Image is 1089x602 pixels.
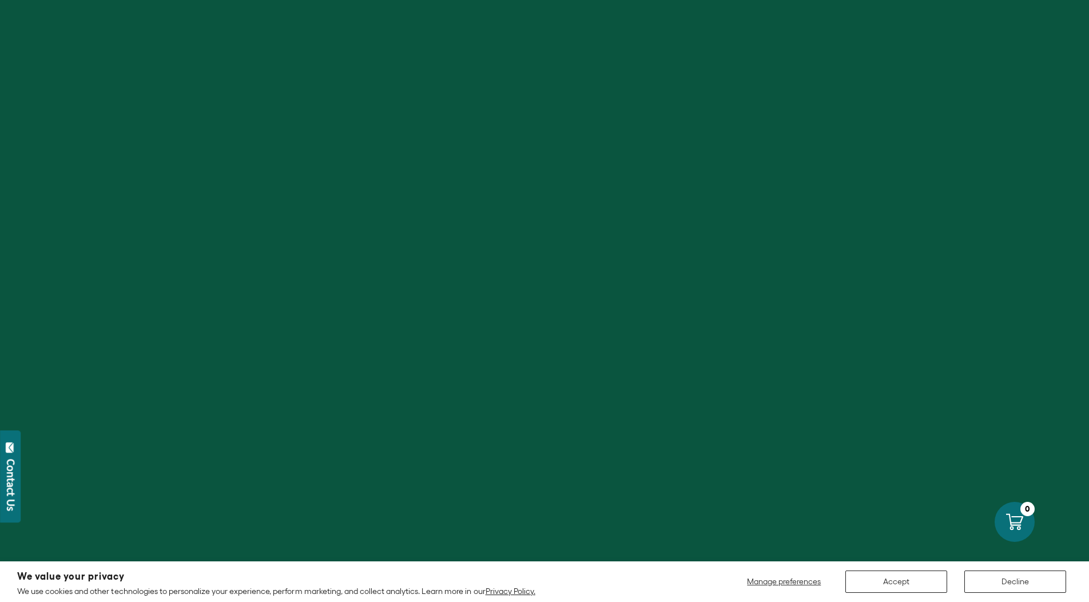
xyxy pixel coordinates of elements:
button: Manage preferences [740,571,828,593]
span: Manage preferences [747,577,821,586]
a: Privacy Policy. [486,587,535,596]
p: We use cookies and other technologies to personalize your experience, perform marketing, and coll... [17,586,535,596]
div: Contact Us [5,459,17,511]
button: Accept [845,571,947,593]
h2: We value your privacy [17,572,535,581]
div: 0 [1020,502,1035,516]
button: Decline [964,571,1066,593]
